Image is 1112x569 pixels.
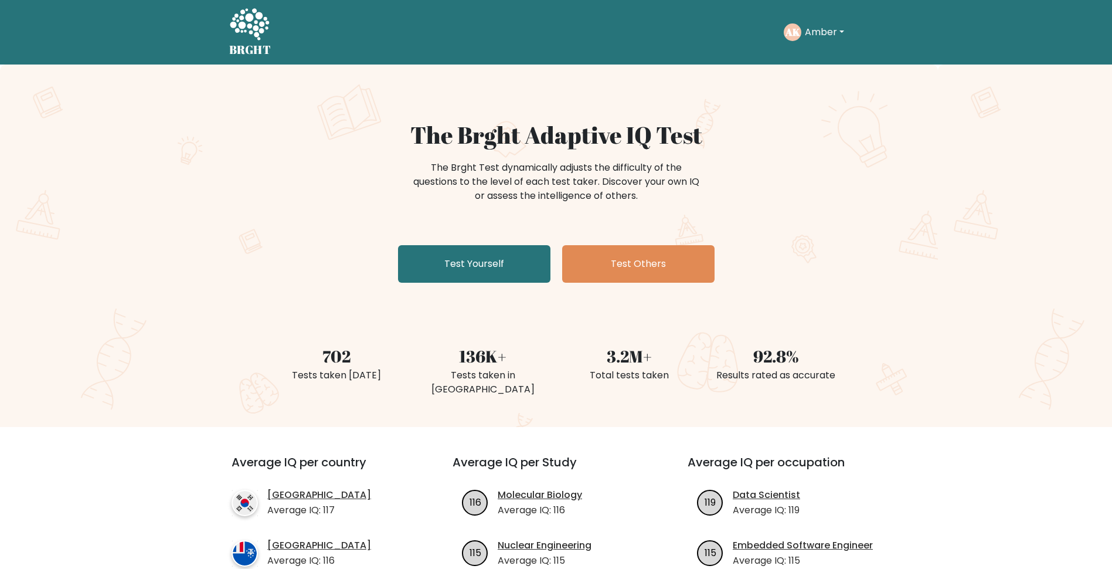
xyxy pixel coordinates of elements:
[470,495,481,509] text: 116
[733,538,873,553] a: Embedded Software Engineer
[267,503,371,517] p: Average IQ: 117
[710,344,842,368] div: 92.8%
[267,554,371,568] p: Average IQ: 116
[417,368,549,397] div: Tests taken in [GEOGRAPHIC_DATA]
[710,368,842,382] div: Results rated as accurate
[229,5,271,60] a: BRGHT
[470,546,481,559] text: 115
[562,245,715,283] a: Test Others
[270,368,403,382] div: Tests taken [DATE]
[417,344,549,368] div: 136K+
[705,546,716,559] text: 115
[733,503,800,517] p: Average IQ: 119
[688,455,895,483] h3: Average IQ per occupation
[270,121,842,149] h1: The Brght Adaptive IQ Test
[498,488,582,502] a: Molecular Biology
[498,538,591,553] a: Nuclear Engineering
[801,25,848,40] button: Amber
[733,554,873,568] p: Average IQ: 115
[563,344,696,368] div: 3.2M+
[410,161,703,203] div: The Brght Test dynamically adjusts the difficulty of the questions to the level of each test take...
[267,488,371,502] a: [GEOGRAPHIC_DATA]
[232,455,410,483] h3: Average IQ per country
[563,368,696,382] div: Total tests taken
[453,455,659,483] h3: Average IQ per Study
[229,43,271,57] h5: BRGHT
[498,503,582,517] p: Average IQ: 116
[498,554,591,568] p: Average IQ: 115
[232,490,258,516] img: country
[270,344,403,368] div: 702
[705,495,716,509] text: 119
[785,25,800,39] text: AK
[267,538,371,553] a: [GEOGRAPHIC_DATA]
[733,488,800,502] a: Data Scientist
[232,540,258,567] img: country
[398,245,550,283] a: Test Yourself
